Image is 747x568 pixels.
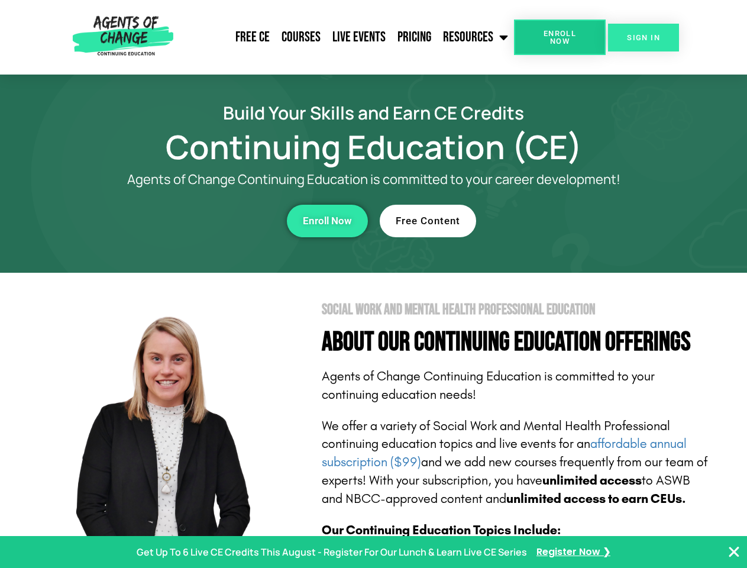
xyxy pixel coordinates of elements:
a: Free CE [229,22,276,52]
a: Free Content [380,205,476,237]
span: Agents of Change Continuing Education is committed to your continuing education needs! [322,369,655,402]
a: Enroll Now [287,205,368,237]
span: Free Content [396,216,460,226]
h2: Build Your Skills and Earn CE Credits [37,104,711,121]
h4: About Our Continuing Education Offerings [322,329,711,356]
a: SIGN IN [608,24,679,51]
button: Close Banner [727,545,741,559]
p: We offer a variety of Social Work and Mental Health Professional continuing education topics and ... [322,417,711,508]
a: Courses [276,22,326,52]
a: Resources [437,22,514,52]
h1: Continuing Education (CE) [37,133,711,160]
p: Agents of Change Continuing Education is committed to your career development! [84,172,664,187]
a: Register Now ❯ [536,544,610,561]
b: unlimited access to earn CEUs. [506,491,686,506]
b: Our Continuing Education Topics Include: [322,522,561,538]
b: unlimited access [542,473,642,488]
span: SIGN IN [627,34,660,41]
p: Get Up To 6 Live CE Credits This August - Register For Our Lunch & Learn Live CE Series [137,544,527,561]
a: Enroll Now [514,20,606,55]
a: Pricing [392,22,437,52]
h2: Social Work and Mental Health Professional Education [322,302,711,317]
a: Live Events [326,22,392,52]
span: Enroll Now [533,30,587,45]
span: Enroll Now [303,216,352,226]
nav: Menu [178,22,514,52]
